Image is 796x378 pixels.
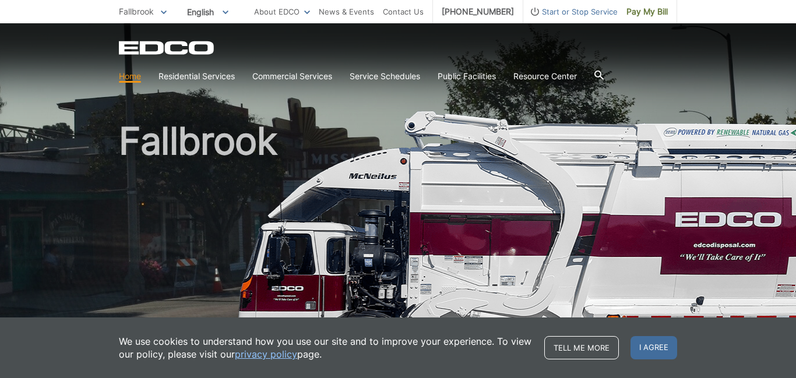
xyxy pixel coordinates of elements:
a: Home [119,70,141,83]
a: Resource Center [513,70,577,83]
a: Tell me more [544,336,619,359]
p: We use cookies to understand how you use our site and to improve your experience. To view our pol... [119,335,533,361]
span: Fallbrook [119,6,154,16]
a: Contact Us [383,5,424,18]
a: Residential Services [159,70,235,83]
a: privacy policy [235,348,297,361]
a: About EDCO [254,5,310,18]
a: Public Facilities [438,70,496,83]
a: Commercial Services [252,70,332,83]
span: I agree [631,336,677,359]
span: Pay My Bill [626,5,668,18]
span: English [178,2,237,22]
a: EDCD logo. Return to the homepage. [119,41,216,55]
a: News & Events [319,5,374,18]
h1: Fallbrook [119,122,677,378]
a: Service Schedules [350,70,420,83]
